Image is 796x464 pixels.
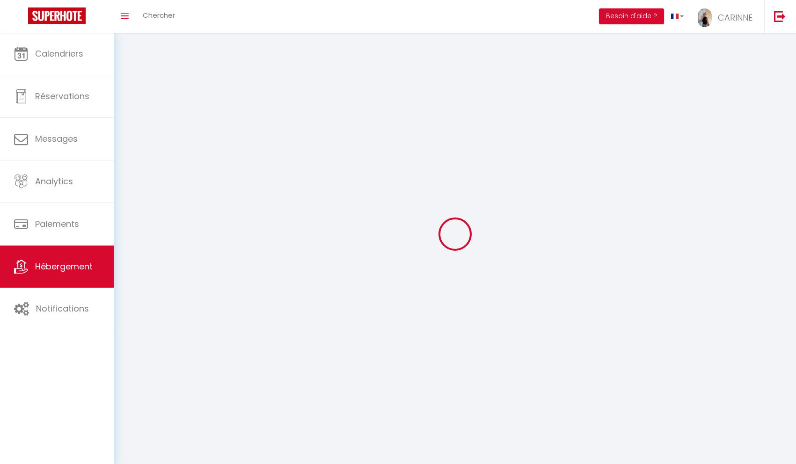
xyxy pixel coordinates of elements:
[35,48,83,59] span: Calendriers
[698,8,712,27] img: ...
[35,175,73,187] span: Analytics
[774,10,786,22] img: logout
[35,133,78,145] span: Messages
[599,8,664,24] button: Besoin d'aide ?
[35,261,93,272] span: Hébergement
[28,7,86,24] img: Super Booking
[143,10,175,20] span: Chercher
[35,90,89,102] span: Réservations
[35,218,79,230] span: Paiements
[718,12,752,23] span: CARINNE
[36,303,89,314] span: Notifications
